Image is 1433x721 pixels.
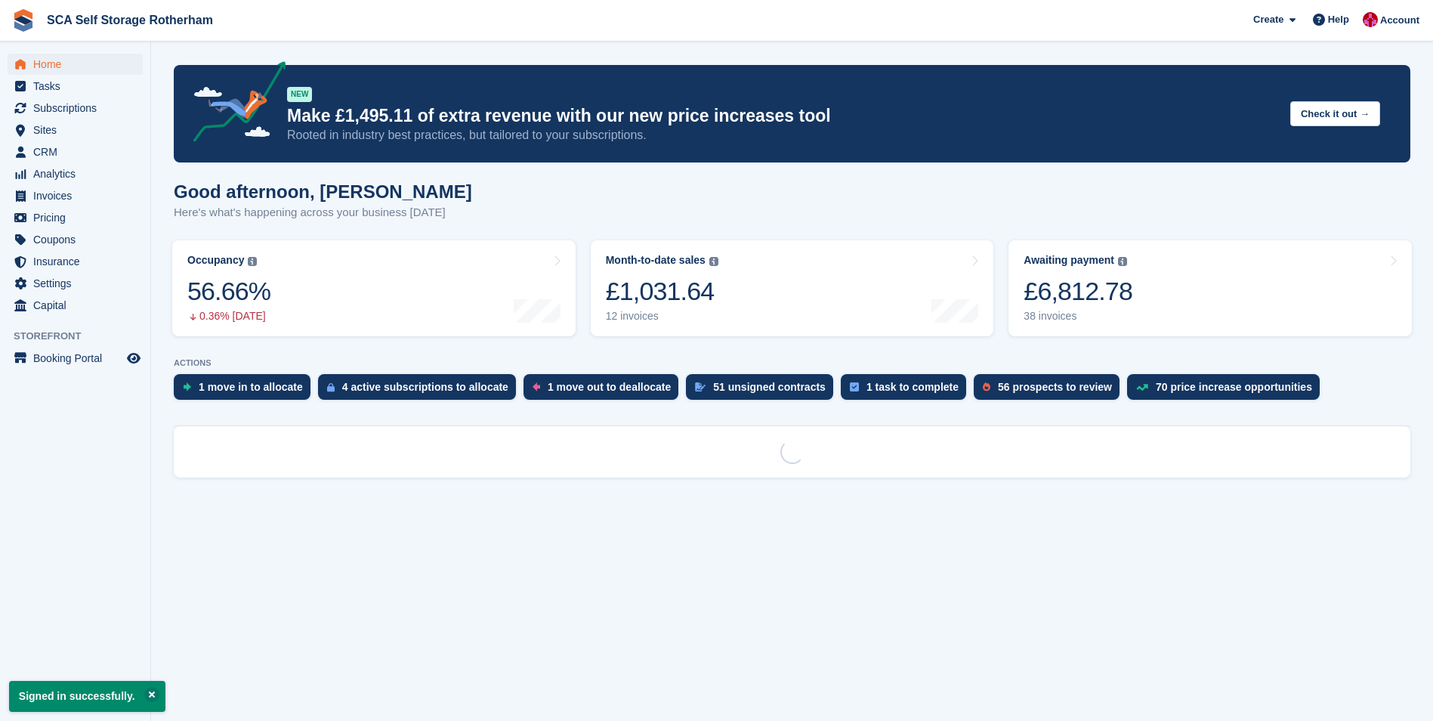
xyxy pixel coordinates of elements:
span: Coupons [33,229,124,250]
div: 38 invoices [1024,310,1132,323]
div: £6,812.78 [1024,276,1132,307]
a: Preview store [125,349,143,367]
img: move_outs_to_deallocate_icon-f764333ba52eb49d3ac5e1228854f67142a1ed5810a6f6cc68b1a99e826820c5.svg [533,382,540,391]
span: Insurance [33,251,124,272]
a: 56 prospects to review [974,374,1127,407]
img: prospect-51fa495bee0391a8d652442698ab0144808aea92771e9ea1ae160a38d050c398.svg [983,382,990,391]
div: 0.36% [DATE] [187,310,270,323]
span: Tasks [33,76,124,97]
a: menu [8,141,143,162]
img: contract_signature_icon-13c848040528278c33f63329250d36e43548de30e8caae1d1a13099fd9432cc5.svg [695,382,706,391]
span: Help [1328,12,1349,27]
span: Settings [33,273,124,294]
p: ACTIONS [174,358,1410,368]
a: 1 move in to allocate [174,374,318,407]
a: menu [8,295,143,316]
img: Thomas Webb [1363,12,1378,27]
h1: Good afternoon, [PERSON_NAME] [174,181,472,202]
img: price-adjustments-announcement-icon-8257ccfd72463d97f412b2fc003d46551f7dbcb40ab6d574587a9cd5c0d94... [181,61,286,147]
a: menu [8,185,143,206]
span: Pricing [33,207,124,228]
a: menu [8,251,143,272]
div: £1,031.64 [606,276,718,307]
p: Signed in successfully. [9,681,165,712]
span: Capital [33,295,124,316]
img: price_increase_opportunities-93ffe204e8149a01c8c9dc8f82e8f89637d9d84a8eef4429ea346261dce0b2c0.svg [1136,384,1148,391]
a: menu [8,207,143,228]
a: Awaiting payment £6,812.78 38 invoices [1008,240,1412,336]
div: Awaiting payment [1024,254,1114,267]
a: menu [8,97,143,119]
span: Storefront [14,329,150,344]
p: Here's what's happening across your business [DATE] [174,204,472,221]
a: menu [8,54,143,75]
a: menu [8,348,143,369]
a: menu [8,273,143,294]
a: Occupancy 56.66% 0.36% [DATE] [172,240,576,336]
span: Create [1253,12,1283,27]
span: CRM [33,141,124,162]
a: 1 move out to deallocate [523,374,686,407]
span: Sites [33,119,124,141]
img: icon-info-grey-7440780725fd019a000dd9b08b2336e03edf1995a4989e88bcd33f0948082b44.svg [709,257,718,266]
div: 56 prospects to review [998,381,1112,393]
div: 12 invoices [606,310,718,323]
div: 1 move out to deallocate [548,381,671,393]
a: 4 active subscriptions to allocate [318,374,523,407]
a: menu [8,119,143,141]
span: Home [33,54,124,75]
div: 51 unsigned contracts [713,381,826,393]
div: Month-to-date sales [606,254,706,267]
a: 70 price increase opportunities [1127,374,1327,407]
a: menu [8,76,143,97]
span: Invoices [33,185,124,206]
div: 1 task to complete [866,381,959,393]
div: NEW [287,87,312,102]
p: Rooted in industry best practices, but tailored to your subscriptions. [287,127,1278,144]
img: active_subscription_to_allocate_icon-d502201f5373d7db506a760aba3b589e785aa758c864c3986d89f69b8ff3... [327,382,335,392]
span: Account [1380,13,1419,28]
a: 51 unsigned contracts [686,374,841,407]
div: Occupancy [187,254,244,267]
img: icon-info-grey-7440780725fd019a000dd9b08b2336e03edf1995a4989e88bcd33f0948082b44.svg [248,257,257,266]
a: Month-to-date sales £1,031.64 12 invoices [591,240,994,336]
div: 1 move in to allocate [199,381,303,393]
button: Check it out → [1290,101,1380,126]
span: Analytics [33,163,124,184]
div: 4 active subscriptions to allocate [342,381,508,393]
p: Make £1,495.11 of extra revenue with our new price increases tool [287,105,1278,127]
img: move_ins_to_allocate_icon-fdf77a2bb77ea45bf5b3d319d69a93e2d87916cf1d5bf7949dd705db3b84f3ca.svg [183,382,191,391]
img: icon-info-grey-7440780725fd019a000dd9b08b2336e03edf1995a4989e88bcd33f0948082b44.svg [1118,257,1127,266]
img: stora-icon-8386f47178a22dfd0bd8f6a31ec36ba5ce8667c1dd55bd0f319d3a0aa187defe.svg [12,9,35,32]
span: Booking Portal [33,348,124,369]
a: 1 task to complete [841,374,974,407]
a: menu [8,163,143,184]
img: task-75834270c22a3079a89374b754ae025e5fb1db73e45f91037f5363f120a921f8.svg [850,382,859,391]
a: SCA Self Storage Rotherham [41,8,219,32]
span: Subscriptions [33,97,124,119]
div: 70 price increase opportunities [1156,381,1312,393]
div: 56.66% [187,276,270,307]
a: menu [8,229,143,250]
